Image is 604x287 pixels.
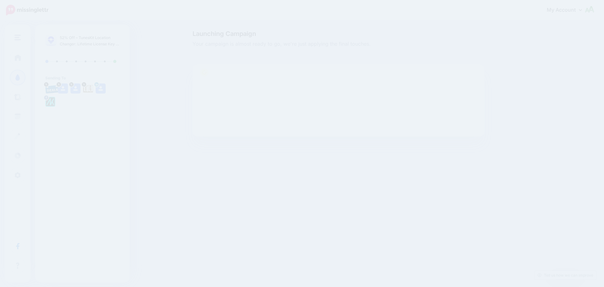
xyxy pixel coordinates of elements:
a: My Account [540,3,595,18]
img: 300371053_782866562685722_1733786435366177641_n-bsa128417.png [45,97,55,107]
img: fb4fd676e7f3b9f8e843a30cb26b5934_thumb.jpg [45,35,57,46]
a: Tell us how we can improve [534,271,596,279]
img: user_default_image.png [58,83,68,94]
img: 95cf0fca748e57b5e67bba0a1d8b2b21-27699.png [45,83,59,94]
span: Launching Campaign [193,31,484,37]
img: user_default_image.png [70,83,81,94]
h4: Sending To [45,76,120,80]
img: agK0rCH6-27705.jpg [83,83,93,94]
span: Your campaign is almost ready to go, we're just applying the final touches. [193,40,484,48]
img: Missinglettr [6,5,48,15]
p: 52% Off – TunesKit Location Changer: Lifetime License Key | Android / iPhone GPS Location Spoofin... [60,35,120,47]
img: user_default_image.png [96,83,106,94]
img: menu.png [14,35,21,40]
